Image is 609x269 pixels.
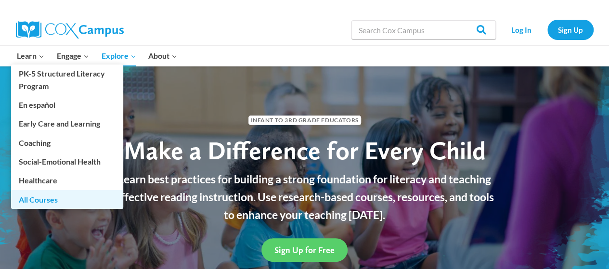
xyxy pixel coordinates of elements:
[547,20,594,39] a: Sign Up
[11,153,123,171] a: Social-Emotional Health
[11,171,123,190] a: Healthcare
[501,20,543,39] a: Log In
[261,238,348,262] a: Sign Up for Free
[11,115,123,133] a: Early Care and Learning
[11,133,123,152] a: Coaching
[11,46,183,66] nav: Primary Navigation
[95,46,143,66] button: Child menu of Explore
[124,135,486,166] span: Make a Difference for Every Child
[351,20,496,39] input: Search Cox Campus
[142,46,183,66] button: Child menu of About
[274,245,335,255] span: Sign Up for Free
[248,115,361,125] span: Infant to 3rd Grade Educators
[11,64,123,95] a: PK-5 Structured Literacy Program
[501,20,594,39] nav: Secondary Navigation
[16,21,124,38] img: Cox Campus
[11,190,123,208] a: All Courses
[51,46,95,66] button: Child menu of Engage
[11,46,51,66] button: Child menu of Learn
[11,96,123,114] a: En español
[110,170,500,223] p: Learn best practices for building a strong foundation for literacy and teaching effective reading...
